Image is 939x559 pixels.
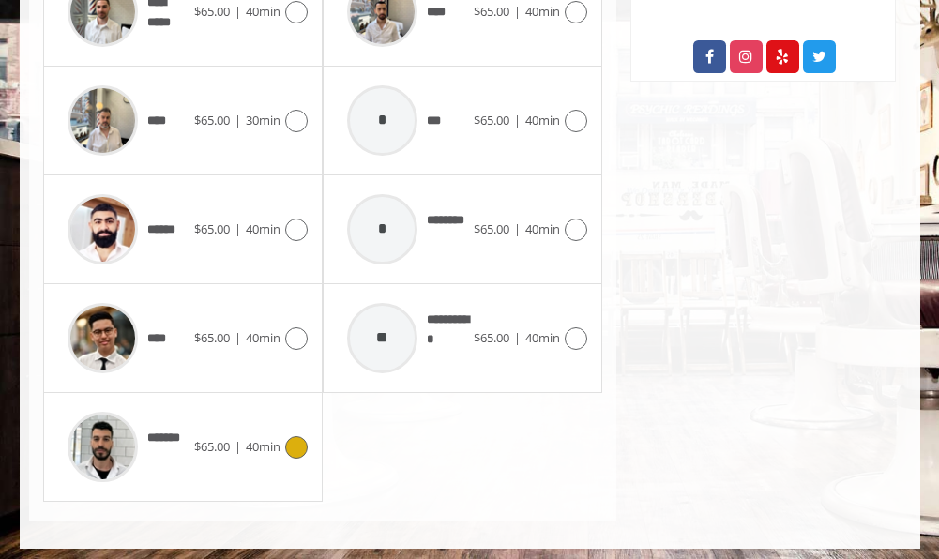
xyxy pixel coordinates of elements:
[194,438,230,455] span: $65.00
[235,3,241,20] span: |
[235,220,241,237] span: |
[246,112,280,128] span: 30min
[474,3,509,20] span: $65.00
[246,220,280,237] span: 40min
[514,329,521,346] span: |
[525,220,560,237] span: 40min
[194,329,230,346] span: $65.00
[235,112,241,128] span: |
[474,220,509,237] span: $65.00
[514,3,521,20] span: |
[194,220,230,237] span: $65.00
[246,3,280,20] span: 40min
[525,329,560,346] span: 40min
[246,438,280,455] span: 40min
[525,112,560,128] span: 40min
[514,112,521,128] span: |
[525,3,560,20] span: 40min
[235,329,241,346] span: |
[194,3,230,20] span: $65.00
[194,112,230,128] span: $65.00
[235,438,241,455] span: |
[474,112,509,128] span: $65.00
[246,329,280,346] span: 40min
[514,220,521,237] span: |
[474,329,509,346] span: $65.00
